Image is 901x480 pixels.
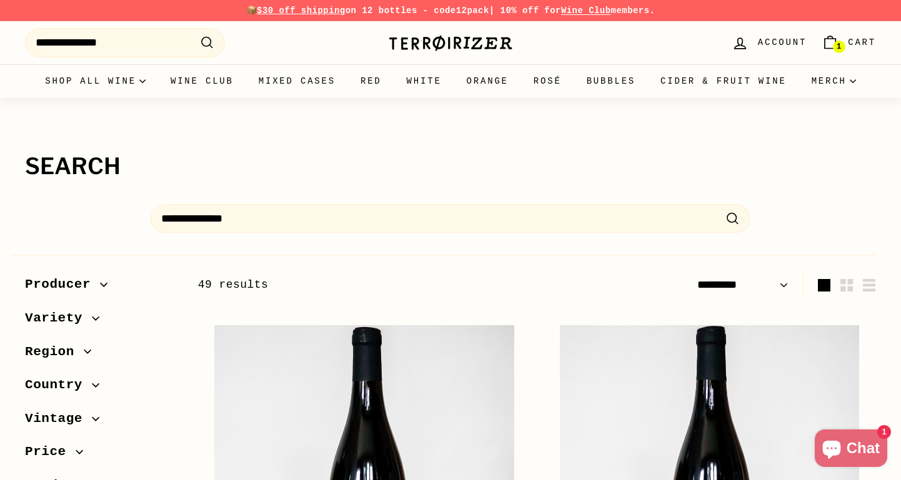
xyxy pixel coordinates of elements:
[25,405,178,439] button: Vintage
[25,4,876,17] p: 📦 on 12 bottles - code | 10% off for members.
[25,271,178,305] button: Producer
[394,64,454,98] a: White
[348,64,394,98] a: Red
[724,24,814,61] a: Account
[25,441,76,463] span: Price
[25,371,178,405] button: Country
[32,64,158,98] summary: Shop all wine
[25,338,178,372] button: Region
[198,276,537,294] div: 49 results
[521,64,574,98] a: Rosé
[25,341,84,363] span: Region
[25,308,92,329] span: Variety
[848,36,876,49] span: Cart
[456,6,489,16] strong: 12pack
[158,64,246,98] a: Wine Club
[561,6,611,16] a: Wine Club
[799,64,869,98] summary: Merch
[758,36,807,49] span: Account
[25,305,178,338] button: Variety
[648,64,799,98] a: Cider & Fruit Wine
[454,64,521,98] a: Orange
[25,274,100,295] span: Producer
[257,6,346,16] span: $30 off shipping
[837,42,841,51] span: 1
[25,375,92,396] span: Country
[25,408,92,429] span: Vintage
[246,64,348,98] a: Mixed Cases
[574,64,648,98] a: Bubbles
[814,24,884,61] a: Cart
[25,154,876,179] h1: Search
[25,438,178,472] button: Price
[811,429,891,470] inbox-online-store-chat: Shopify online store chat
